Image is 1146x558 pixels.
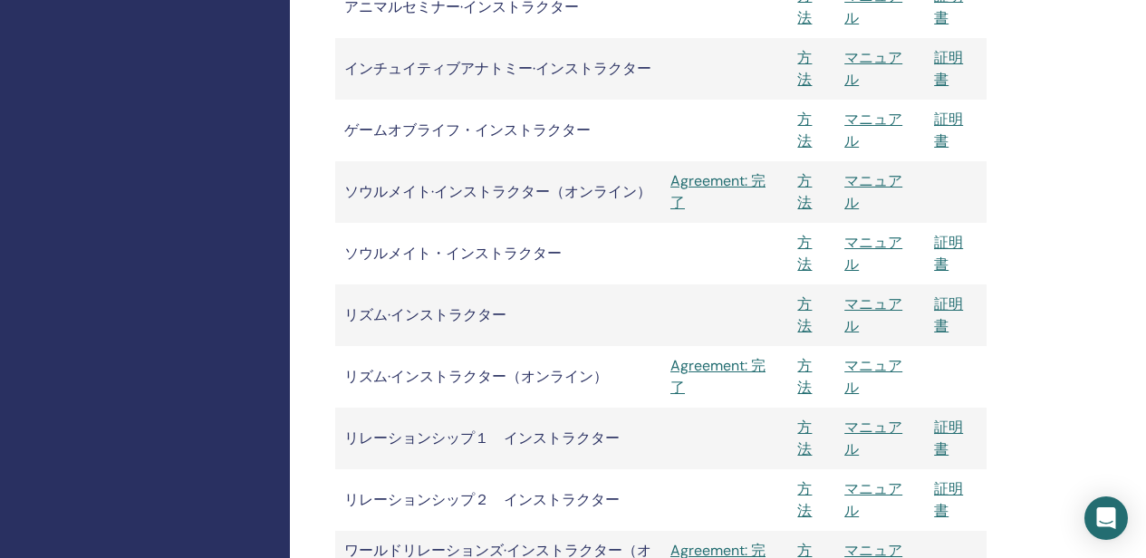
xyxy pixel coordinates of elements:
a: マニュアル [844,479,902,520]
td: ゲームオブライフ・インストラクター [335,100,661,161]
a: マニュアル [844,171,902,212]
a: 方法 [797,110,812,150]
a: Agreement: 完了 [670,170,779,214]
a: 方法 [797,233,812,274]
td: インチュイティブアナトミー·インストラクター [335,38,661,100]
a: マニュアル [844,110,902,150]
a: 方法 [797,356,812,397]
td: リレーションシップ１ インストラクター [335,408,661,469]
a: マニュアル [844,418,902,458]
td: リレーションシップ２ インストラクター [335,469,661,531]
div: Open Intercom Messenger [1084,496,1128,540]
td: ソウルメイト·インストラクター（オンライン） [335,161,661,223]
a: 証明書 [934,110,963,150]
a: 証明書 [934,418,963,458]
a: 方法 [797,171,812,212]
a: 方法 [797,479,812,520]
a: 証明書 [934,48,963,89]
a: マニュアル [844,356,902,397]
a: マニュアル [844,48,902,89]
a: 方法 [797,294,812,335]
a: 証明書 [934,479,963,520]
td: リズム·インストラクター [335,284,661,346]
a: マニュアル [844,294,902,335]
td: リズム·インストラクター（オンライン） [335,346,661,408]
td: ソウルメイト・インストラクター [335,223,661,284]
a: 証明書 [934,294,963,335]
a: 方法 [797,418,812,458]
a: 証明書 [934,233,963,274]
a: Agreement: 完了 [670,355,779,399]
a: 方法 [797,48,812,89]
a: マニュアル [844,233,902,274]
